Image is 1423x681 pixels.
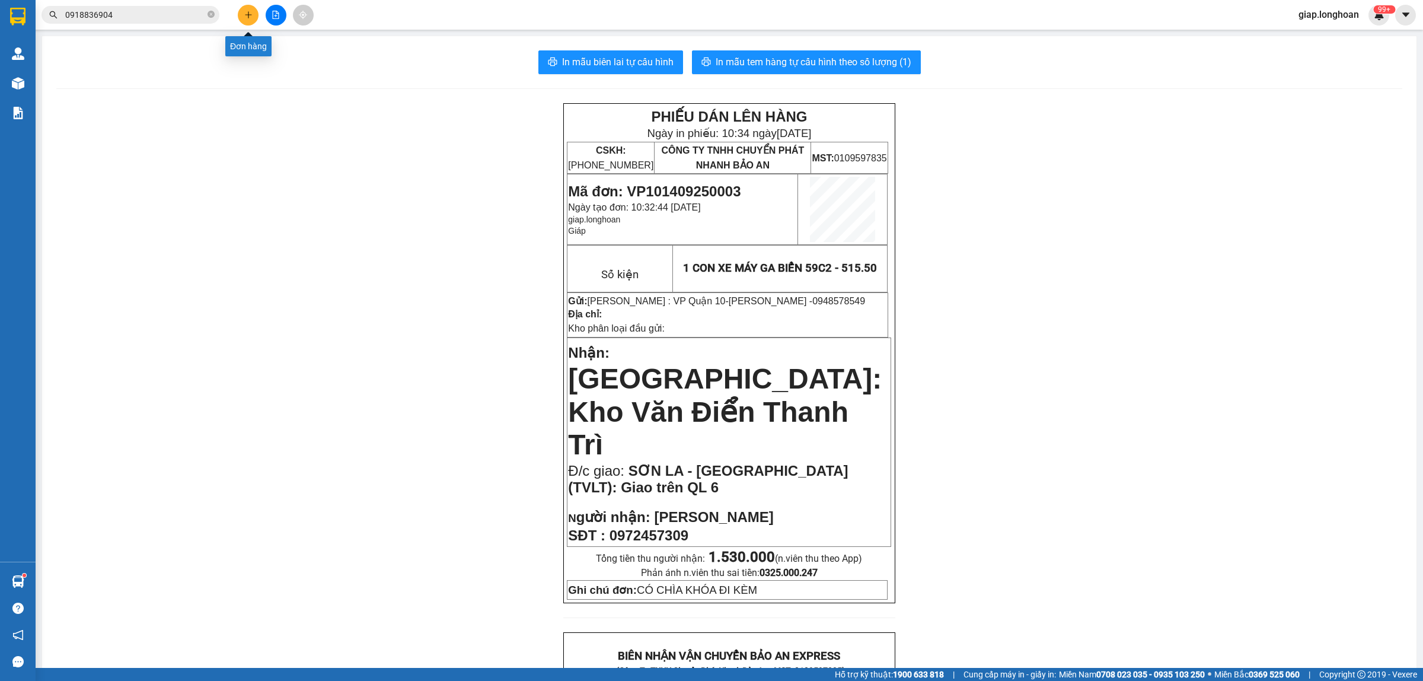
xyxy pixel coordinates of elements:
strong: MST: [812,153,834,163]
span: ⚪️ [1208,672,1211,677]
span: Đ/c giao: [568,463,628,479]
strong: CSKH: [596,145,626,155]
input: Tìm tên, số ĐT hoặc mã đơn [65,8,205,21]
span: file-add [272,11,280,19]
span: caret-down [1400,9,1411,20]
span: [GEOGRAPHIC_DATA]: Kho Văn Điển Thanh Trì [568,363,882,460]
strong: PHIẾU DÁN LÊN HÀNG [84,5,240,21]
span: CÔNG TY TNHH CHUYỂN PHÁT NHANH BẢO AN [661,145,804,170]
strong: Gửi: [568,296,587,306]
strong: 0369 525 060 [1249,670,1300,679]
span: | [1309,668,1310,681]
img: icon-new-feature [1374,9,1384,20]
span: Ngày in phiếu: 10:34 ngày [647,127,811,139]
span: Miền Nam [1059,668,1205,681]
span: gười nhận: [576,509,650,525]
img: warehouse-icon [12,77,24,90]
span: Kho phân loại đầu gửi: [568,323,665,333]
span: [PHONE_NUMBER] [568,145,653,170]
strong: N [568,512,650,524]
strong: CSKH: [33,40,63,50]
img: logo-vxr [10,8,25,26]
span: message [12,656,24,667]
span: In mẫu biên lai tự cấu hình [562,55,674,69]
span: CÔNG TY TNHH CHUYỂN PHÁT NHANH BẢO AN [94,40,237,62]
button: plus [238,5,259,26]
strong: Ghi chú đơn: [568,584,637,596]
span: CÓ CHÌA KHÓA ĐI KÈM [568,584,757,596]
img: solution-icon [12,107,24,119]
button: file-add [266,5,286,26]
span: notification [12,629,24,641]
sup: 426 [1373,5,1395,14]
strong: SĐT : [568,527,605,543]
button: caret-down [1395,5,1416,26]
span: 0972457309 [610,527,688,543]
span: 0109597835 [812,153,886,163]
span: search [49,11,58,19]
span: 0948578549 [812,296,865,306]
span: Cung cấp máy in - giấy in: [963,668,1056,681]
span: [DATE] [777,127,812,139]
strong: (Công Ty TNHH Chuyển Phát Nhanh Bảo An - MST: 0109597835) [615,666,844,675]
span: Tổng tiền thu người nhận: [596,553,862,564]
span: In mẫu tem hàng tự cấu hình theo số lượng (1) [716,55,911,69]
span: | [953,668,955,681]
span: 1 CON XE MÁY GA BIỂN 59C2 - 515.50 [683,262,877,275]
img: warehouse-icon [12,575,24,588]
span: copyright [1357,670,1365,679]
span: Mã đơn: VP101409250003 [5,72,177,88]
button: printerIn mẫu tem hàng tự cấu hình theo số lượng (1) [692,50,921,74]
span: Hỗ trợ kỹ thuật: [835,668,944,681]
span: plus [244,11,253,19]
span: Giáp [568,226,586,236]
span: Nhận: [568,345,610,361]
strong: PHIẾU DÁN LÊN HÀNG [651,109,807,125]
span: [PHONE_NUMBER] [5,40,90,61]
strong: 1.530.000 [709,549,775,565]
span: giap.longhoan [568,215,620,224]
strong: Địa chỉ: [568,309,602,319]
span: aim [299,11,307,19]
span: close-circle [208,9,215,21]
strong: 1900 633 818 [893,670,944,679]
span: close-circle [208,11,215,18]
img: warehouse-icon [12,47,24,60]
span: [PERSON_NAME] [654,509,773,525]
button: aim [293,5,314,26]
span: [PERSON_NAME] - [729,296,865,306]
span: - [725,296,865,306]
span: question-circle [12,603,24,614]
strong: 0708 023 035 - 0935 103 250 [1096,670,1205,679]
span: Số kiện [601,268,639,281]
strong: BIÊN NHẬN VẬN CHUYỂN BẢO AN EXPRESS [618,650,840,663]
span: Ngày tạo đơn: 10:32:44 [DATE] [568,202,700,212]
span: Phản ánh n.viên thu sai tiền: [641,567,818,578]
span: Mã đơn: VP101409250003 [568,183,741,199]
span: SƠN LA - [GEOGRAPHIC_DATA] (TVLT): Giao trên QL 6 [568,463,848,495]
span: (n.viên thu theo App) [709,553,862,564]
span: printer [701,57,711,68]
sup: 1 [23,574,26,577]
button: printerIn mẫu biên lai tự cấu hình [538,50,683,74]
span: giap.longhoan [1289,7,1368,22]
span: printer [548,57,557,68]
span: Ngày in phiếu: 10:33 ngày [79,24,244,36]
span: Miền Bắc [1214,668,1300,681]
span: [PERSON_NAME] : VP Quận 10 [588,296,726,306]
strong: 0325.000.247 [760,567,818,578]
div: Đơn hàng [225,36,272,56]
